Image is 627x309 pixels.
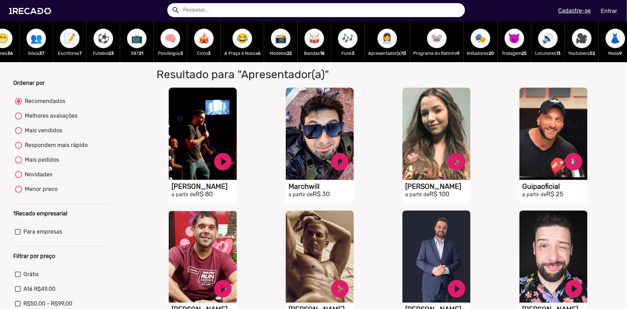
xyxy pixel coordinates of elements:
[131,29,143,48] span: 📺
[23,50,50,57] p: Sósia
[308,29,320,48] span: 🥁
[124,50,150,57] p: SBT
[471,29,490,48] button: 🎭
[596,5,622,17] a: Entrar
[169,3,181,16] button: Example home icon
[563,151,584,172] a: play_circle_filled
[22,170,52,179] div: Novidades
[556,51,561,56] b: 13
[13,253,55,259] b: Filtrar por preço
[301,50,328,57] p: Bandas
[198,29,210,48] span: 🎪
[342,29,354,48] span: 🎶
[289,191,354,198] h2: R$ 30
[286,88,354,180] video: S1RECADO vídeos dedicados para fãs e empresas
[431,29,443,48] span: 🐭
[23,300,72,308] span: R$50,00 - R$99,00
[79,51,82,56] b: 7
[194,29,214,48] button: 🎪
[522,51,527,56] b: 25
[457,51,460,56] b: 9
[590,51,595,56] b: 52
[381,29,393,48] span: 👩‍💼
[157,50,184,57] p: Psicólogos
[329,151,350,172] a: play_circle_filled
[90,50,117,57] p: Futebol
[402,211,471,303] video: S1RECADO vídeos dedicados para fãs e empresas
[522,191,588,198] h2: R$ 25
[576,29,588,48] span: 🎥
[191,50,217,57] p: Circo
[13,80,45,86] b: Ordenar por
[97,29,109,48] span: ⚽
[23,270,39,279] span: Grátis
[161,29,180,48] button: 🧠
[22,126,62,135] div: Mais vendidos
[542,29,554,48] span: 🔊
[320,51,325,56] b: 18
[289,182,354,191] h1: Marchwill
[109,51,114,56] b: 23
[519,88,588,180] video: S1RECADO vídeos dedicados para fãs e empresas
[427,29,447,48] button: 🐭
[212,278,233,299] a: play_circle_filled
[30,29,42,48] span: 👥
[268,50,294,57] p: Modelos
[405,182,471,191] h1: [PERSON_NAME]
[446,278,467,299] a: play_circle_filled
[286,211,354,303] video: S1RECADO vídeos dedicados para fãs e empresas
[151,68,453,81] h1: Resultado para "Apresentador(a)"
[208,51,211,56] b: 3
[7,51,13,56] b: 36
[27,29,46,48] button: 👥
[287,51,292,56] b: 22
[172,6,180,14] mat-icon: Example home icon
[402,88,471,180] video: S1RECADO vídeos dedicados para fãs e empresas
[489,51,494,56] b: 20
[172,191,237,198] h2: R$ 80
[57,50,83,57] p: Escritores
[172,182,237,191] h1: [PERSON_NAME]
[212,151,233,172] a: play_circle_filled
[22,112,78,120] div: Melhores avaliações
[405,192,429,198] small: a partir de
[64,29,76,48] span: 📝
[558,7,591,14] u: Cadastre-se
[13,210,67,217] b: 1Recado empresarial
[414,50,460,57] p: Programa do Ratinho
[172,192,196,198] small: a partir de
[338,29,358,48] button: 🎶
[535,50,561,57] p: Locutores
[335,50,361,57] p: Funk
[22,97,65,105] div: Recomendados
[139,51,143,56] b: 21
[60,29,80,48] button: 📝
[368,50,407,57] p: Apresentador(a)
[178,3,465,17] input: Pesquisar...
[402,51,407,56] b: 13
[352,51,355,56] b: 3
[522,192,546,198] small: a partir de
[169,88,237,180] video: S1RECADO vídeos dedicados para fãs e empresas
[467,50,494,57] p: Imitadores
[568,50,595,57] p: Youtubers
[501,50,528,57] p: Trollagem
[572,29,592,48] button: 🎥
[606,29,625,48] button: 👗
[180,51,183,56] b: 3
[258,51,261,56] b: 6
[563,278,584,299] a: play_circle_filled
[329,278,350,299] a: play_circle_filled
[22,141,88,149] div: Respondem mais rápido
[538,29,558,48] button: 🔊
[22,185,58,193] div: Menor preco
[23,285,56,293] span: Até R$49,00
[405,191,471,198] h2: R$ 100
[620,51,622,56] b: 9
[446,151,467,172] a: play_circle_filled
[610,29,621,48] span: 👗
[509,29,520,48] span: 😈
[165,29,176,48] span: 🧠
[94,29,113,48] button: ⚽
[39,51,45,56] b: 37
